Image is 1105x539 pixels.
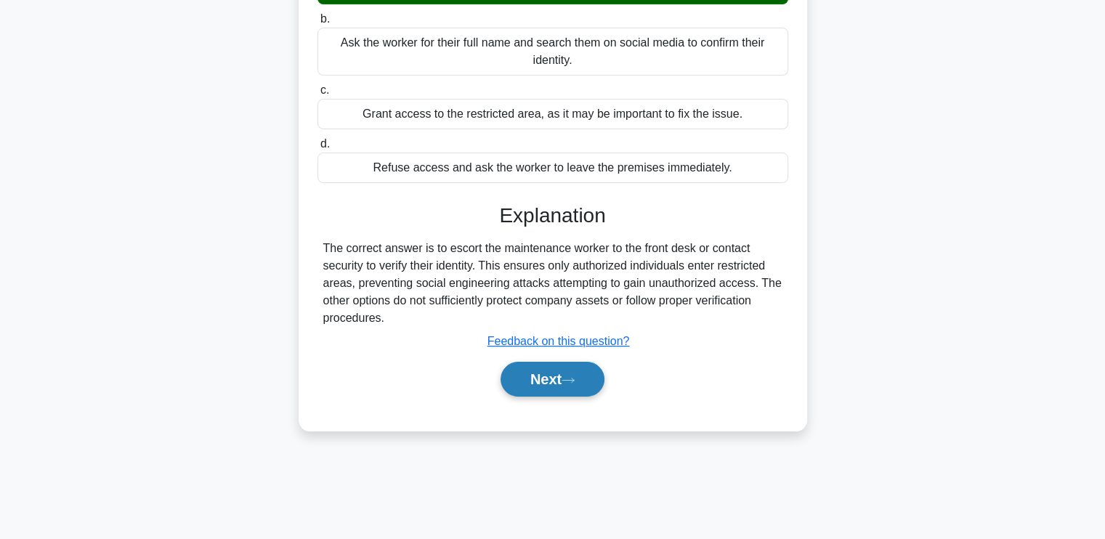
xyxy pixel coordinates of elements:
[487,335,630,347] a: Feedback on this question?
[317,99,788,129] div: Grant access to the restricted area, as it may be important to fix the issue.
[317,153,788,183] div: Refuse access and ask the worker to leave the premises immediately.
[317,28,788,76] div: Ask the worker for their full name and search them on social media to confirm their identity.
[320,12,330,25] span: b.
[323,240,782,327] div: The correct answer is to escort the maintenance worker to the front desk or contact security to v...
[320,84,329,96] span: c.
[320,137,330,150] span: d.
[326,203,780,228] h3: Explanation
[501,362,604,397] button: Next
